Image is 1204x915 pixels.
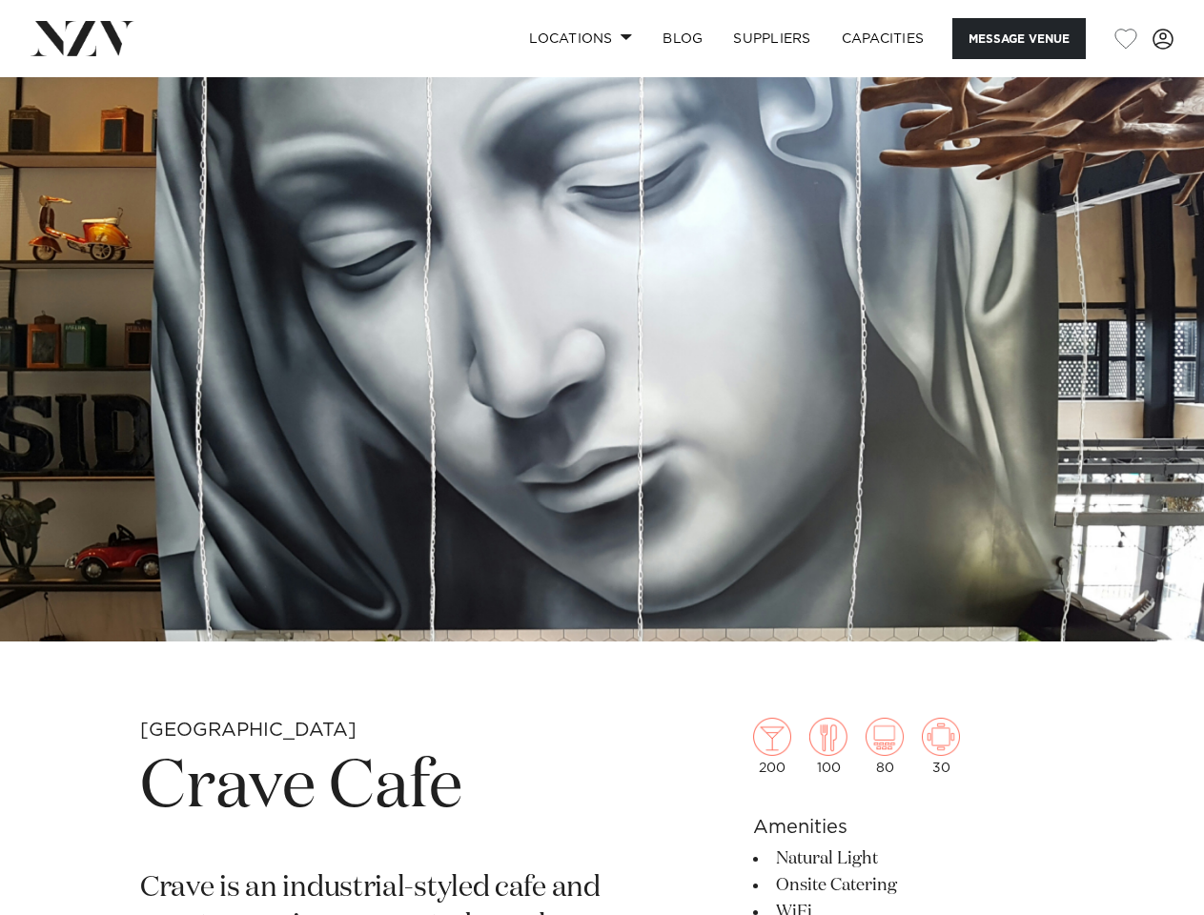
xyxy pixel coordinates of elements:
[140,721,357,740] small: [GEOGRAPHIC_DATA]
[866,718,904,775] div: 80
[647,18,718,59] a: BLOG
[31,21,134,55] img: nzv-logo.png
[866,718,904,756] img: theatre.png
[809,718,847,756] img: dining.png
[140,744,618,832] h1: Crave Cafe
[952,18,1086,59] button: Message Venue
[826,18,940,59] a: Capacities
[922,718,960,775] div: 30
[718,18,826,59] a: SUPPLIERS
[753,813,1064,842] h6: Amenities
[753,718,791,775] div: 200
[809,718,847,775] div: 100
[753,845,1064,872] li: Natural Light
[753,718,791,756] img: cocktail.png
[514,18,647,59] a: Locations
[753,872,1064,899] li: Onsite Catering
[922,718,960,756] img: meeting.png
